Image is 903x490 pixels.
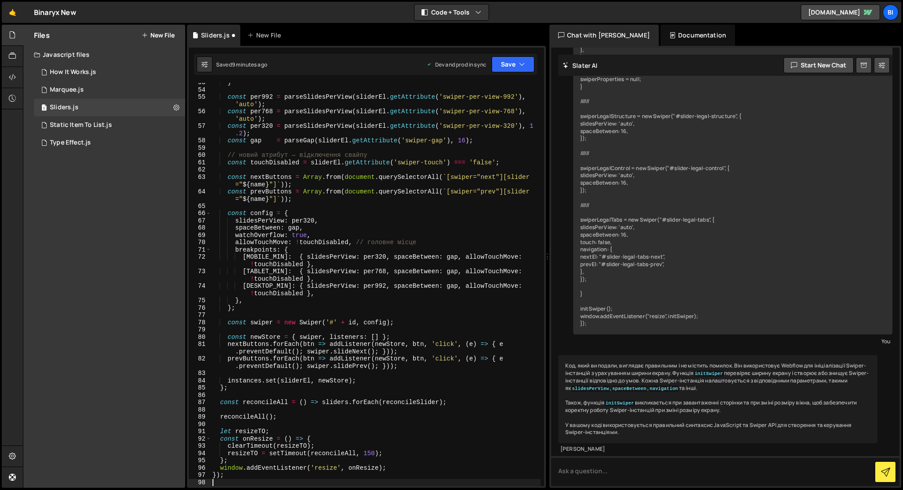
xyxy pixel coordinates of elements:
[189,406,211,414] div: 88
[189,268,211,282] div: 73
[189,319,211,327] div: 78
[660,25,735,46] div: Documentation
[784,57,854,73] button: Start new chat
[216,61,267,68] div: Saved
[189,224,211,232] div: 68
[41,105,47,112] span: 1
[189,392,211,399] div: 86
[189,122,211,137] div: 57
[189,108,211,122] div: 56
[189,442,211,450] div: 93
[189,413,211,421] div: 89
[34,134,185,152] div: 16013/42871.js
[50,139,91,147] div: Type Effect.js
[189,246,211,254] div: 71
[34,116,185,134] div: 16013/43335.js
[189,232,211,239] div: 69
[189,326,211,334] div: 79
[694,371,724,377] code: initSwiper
[2,2,23,23] a: 🤙
[189,166,211,174] div: 62
[189,93,211,108] div: 55
[50,104,78,111] div: Sliders.js
[232,61,267,68] div: 9 minutes ago
[50,86,84,94] div: Marquee.js
[189,159,211,167] div: 61
[189,334,211,341] div: 80
[142,32,175,39] button: New File
[189,450,211,457] div: 94
[34,30,50,40] h2: Files
[201,31,230,40] div: Sliders.js
[189,203,211,210] div: 65
[549,25,659,46] div: Chat with [PERSON_NAME]
[189,253,211,268] div: 72
[23,46,185,63] div: Javascript files
[50,121,112,129] div: Static Item To List.js
[189,174,211,188] div: 63
[492,56,534,72] button: Save
[189,297,211,304] div: 75
[189,86,211,94] div: 54
[34,63,185,81] div: 16013/43845.js
[189,479,211,486] div: 98
[189,421,211,428] div: 90
[189,399,211,406] div: 87
[604,400,635,406] code: initSwiper
[560,445,875,453] div: [PERSON_NAME]
[189,152,211,159] div: 60
[189,282,211,297] div: 74
[414,4,489,20] button: Code + Tools
[189,210,211,217] div: 66
[189,377,211,385] div: 84
[189,304,211,312] div: 76
[189,188,211,203] div: 64
[189,217,211,225] div: 67
[189,355,211,370] div: 82
[34,99,185,116] div: Sliders.js
[189,384,211,392] div: 85
[50,68,96,76] div: How It Works.js
[571,386,610,392] code: slidesPerView
[189,341,211,355] div: 81
[189,428,211,435] div: 91
[34,7,76,18] div: Binaryx New
[189,370,211,377] div: 83
[189,457,211,464] div: 95
[189,137,211,145] div: 58
[189,79,211,86] div: 53
[575,337,890,346] div: You
[189,435,211,443] div: 92
[247,31,284,40] div: New File
[558,355,877,443] div: Код, який ви подали, виглядає правильним і не містить помилок. Він використовує Webflow для ініці...
[189,239,211,246] div: 70
[883,4,899,20] a: Bi
[189,464,211,472] div: 96
[189,471,211,479] div: 97
[563,61,598,70] h2: Slater AI
[612,386,648,392] code: spaceBetween
[34,81,185,99] div: 16013/42868.js
[649,386,679,392] code: navigation
[189,312,211,319] div: 77
[426,61,486,68] div: Dev and prod in sync
[801,4,880,20] a: [DOMAIN_NAME]
[189,145,211,152] div: 59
